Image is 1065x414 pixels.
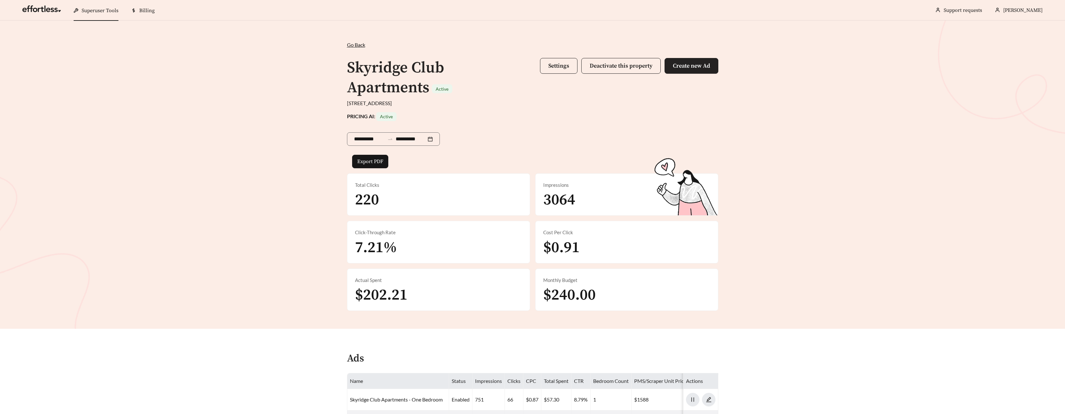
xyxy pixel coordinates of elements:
[543,181,710,189] div: Impressions
[632,389,689,410] td: $1588
[686,397,699,402] span: pause
[355,286,407,305] span: $202.21
[632,373,689,389] th: PMS/Scraper Unit Price
[702,396,715,402] a: edit
[526,378,536,384] span: CPC
[686,393,699,406] button: pause
[355,238,397,257] span: 7.21%
[449,373,472,389] th: Status
[673,62,710,70] span: Create new Ad
[82,7,118,14] span: Superuser Tools
[591,389,632,410] td: 1
[505,389,523,410] td: 66
[387,136,393,142] span: to
[665,58,718,74] button: Create new Ad
[540,58,577,74] button: Settings
[355,190,379,210] span: 220
[543,229,710,236] div: Cost Per Click
[543,190,575,210] span: 3064
[380,114,393,119] span: Active
[505,373,523,389] th: Clicks
[347,58,444,97] h1: Skyridge Club Apartments
[355,277,522,284] div: Actual Spent
[352,155,388,168] button: Export PDF
[139,7,155,14] span: Billing
[944,7,982,13] a: Support requests
[523,389,541,410] td: $0.87
[543,286,596,305] span: $240.00
[436,86,448,92] span: Active
[347,42,365,48] span: Go Back
[590,62,652,70] span: Deactivate this property
[574,378,584,384] span: CTR
[472,389,505,410] td: 751
[702,393,715,406] button: edit
[541,373,571,389] th: Total Spent
[543,238,580,257] span: $0.91
[548,62,569,70] span: Settings
[347,353,364,364] h4: Ads
[571,389,591,410] td: 8.79%
[702,397,715,402] span: edit
[472,373,505,389] th: Impressions
[1003,7,1043,13] span: [PERSON_NAME]
[350,396,443,402] a: Skyridge Club Apartments - One Bedroom
[347,113,397,119] strong: PRICING AI:
[591,373,632,389] th: Bedroom Count
[543,277,710,284] div: Monthly Budget
[683,373,718,389] th: Actions
[581,58,661,74] button: Deactivate this property
[355,181,522,189] div: Total Clicks
[452,396,470,402] span: enabled
[387,136,393,142] span: swap-right
[357,158,383,165] span: Export PDF
[355,229,522,236] div: Click-Through Rate
[347,99,718,107] div: [STREET_ADDRESS]
[541,389,571,410] td: $57.30
[347,373,449,389] th: Name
